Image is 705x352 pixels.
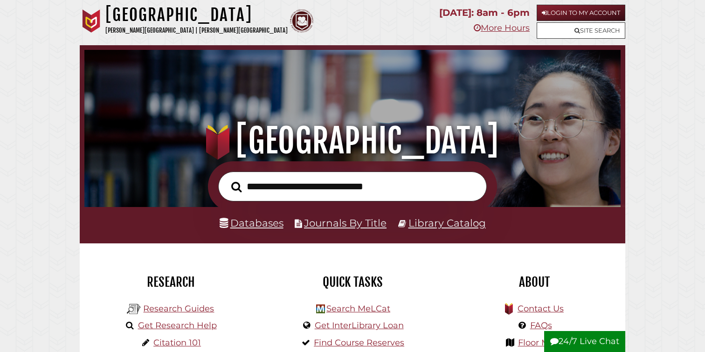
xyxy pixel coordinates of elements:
a: Get InterLibrary Loan [315,320,404,331]
h1: [GEOGRAPHIC_DATA] [95,120,610,161]
a: Contact Us [518,304,564,314]
i: Search [231,181,242,192]
a: Find Course Reserves [314,338,404,348]
h2: About [450,274,618,290]
a: Journals By Title [304,217,387,229]
a: Site Search [537,22,625,39]
img: Hekman Library Logo [127,302,141,316]
a: Login to My Account [537,5,625,21]
h2: Quick Tasks [269,274,436,290]
img: Calvin Theological Seminary [290,9,313,33]
a: Databases [220,217,283,229]
p: [PERSON_NAME][GEOGRAPHIC_DATA] | [PERSON_NAME][GEOGRAPHIC_DATA] [105,25,288,36]
a: Library Catalog [408,217,486,229]
a: FAQs [530,320,552,331]
a: Citation 101 [153,338,201,348]
a: Get Research Help [138,320,217,331]
a: Search MeLCat [326,304,390,314]
a: Research Guides [143,304,214,314]
button: Search [227,179,246,195]
a: Floor Maps [518,338,564,348]
p: [DATE]: 8am - 6pm [439,5,530,21]
h2: Research [87,274,255,290]
img: Hekman Library Logo [316,304,325,313]
a: More Hours [474,23,530,33]
h1: [GEOGRAPHIC_DATA] [105,5,288,25]
img: Calvin University [80,9,103,33]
